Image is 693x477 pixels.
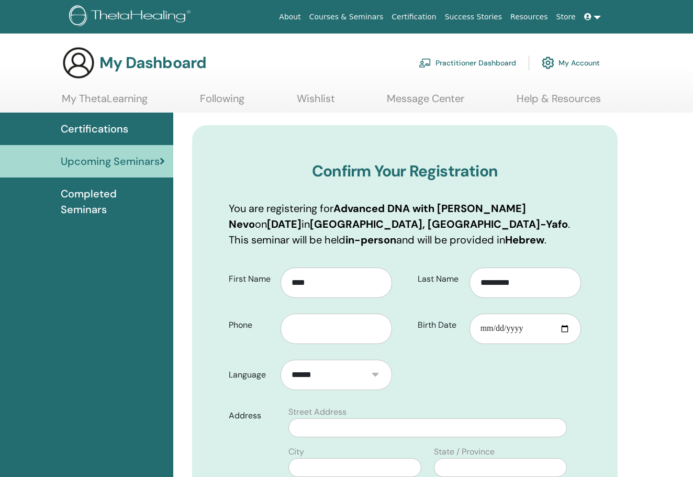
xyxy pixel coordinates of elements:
[200,92,244,113] a: Following
[229,162,581,181] h3: Confirm Your Registration
[506,7,552,27] a: Resources
[387,92,464,113] a: Message Center
[310,217,568,231] b: [GEOGRAPHIC_DATA], [GEOGRAPHIC_DATA]-Yafo
[229,202,526,231] b: Advanced DNA with [PERSON_NAME] Nevo
[61,121,128,137] span: Certifications
[221,406,282,426] label: Address
[267,217,301,231] b: [DATE]
[305,7,388,27] a: Courses & Seminars
[410,269,470,289] label: Last Name
[542,54,554,72] img: cog.svg
[229,201,581,248] p: You are registering for on in . This seminar will be held and will be provided in .
[61,153,160,169] span: Upcoming Seminars
[69,5,194,29] img: logo.png
[221,315,281,335] label: Phone
[221,269,281,289] label: First Name
[61,186,165,217] span: Completed Seminars
[297,92,335,113] a: Wishlist
[99,53,206,72] h3: My Dashboard
[441,7,506,27] a: Success Stories
[221,365,281,385] label: Language
[275,7,305,27] a: About
[434,446,495,458] label: State / Province
[62,46,95,80] img: generic-user-icon.jpg
[345,233,396,247] b: in-person
[288,406,346,418] label: Street Address
[410,315,470,335] label: Birth Date
[542,51,600,74] a: My Account
[552,7,580,27] a: Store
[505,233,544,247] b: Hebrew
[387,7,440,27] a: Certification
[288,446,304,458] label: City
[419,51,516,74] a: Practitioner Dashboard
[419,58,431,68] img: chalkboard-teacher.svg
[62,92,148,113] a: My ThetaLearning
[517,92,601,113] a: Help & Resources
